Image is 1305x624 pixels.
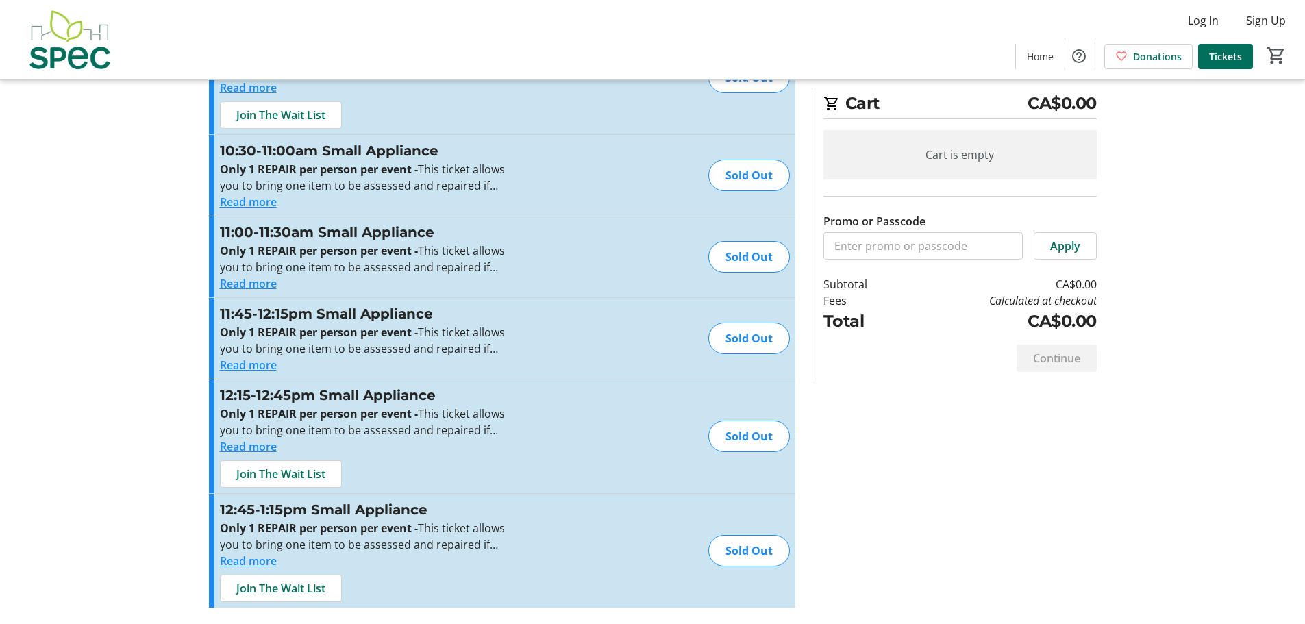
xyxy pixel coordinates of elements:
button: Read more [220,438,277,455]
span: CA$0.00 [1028,91,1097,116]
td: CA$0.00 [902,309,1096,334]
div: Cart is empty [823,130,1097,179]
button: Join The Wait List [220,460,342,488]
td: CA$0.00 [902,276,1096,292]
span: Join The Wait List [236,107,325,123]
strong: Only 1 REPAIR per person per event - [220,521,418,536]
span: Join The Wait List [236,580,325,597]
td: Calculated at checkout [902,292,1096,309]
div: Sold Out [708,535,790,566]
h3: 12:45-1:15pm Small Appliance [220,499,519,520]
span: Tickets [1209,49,1242,64]
h3: 10:30-11:00am Small Appliance [220,140,519,161]
span: Donations [1133,49,1182,64]
p: This ticket allows you to bring one item to be assessed and repaired if possible at the time stated. [220,161,519,194]
p: This ticket allows you to bring one item to be assessed and repaired if possible at the time stated. [220,520,519,553]
div: Sold Out [708,160,790,191]
span: Join The Wait List [236,466,325,482]
span: Apply [1050,238,1080,254]
span: Sign Up [1246,12,1286,29]
button: Read more [220,194,277,210]
button: Join The Wait List [220,101,342,129]
strong: Only 1 REPAIR per person per event - [220,162,418,177]
button: Read more [220,275,277,292]
button: Help [1065,42,1093,70]
a: Donations [1104,44,1193,69]
h3: 11:45-12:15pm Small Appliance [220,303,519,324]
button: Read more [220,79,277,96]
td: Fees [823,292,903,309]
button: Cart [1264,43,1289,68]
div: Sold Out [708,421,790,452]
p: This ticket allows you to bring one item to be assessed and repaired if possible at the time stated. [220,324,519,357]
button: Read more [220,357,277,373]
strong: Only 1 REPAIR per person per event - [220,406,418,421]
a: Home [1016,44,1065,69]
button: Apply [1034,232,1097,260]
div: Sold Out [708,323,790,354]
h3: 12:15-12:45pm Small Appliance [220,385,519,405]
strong: Only 1 REPAIR per person per event - [220,243,418,258]
td: Subtotal [823,276,903,292]
p: This ticket allows you to bring one item to be assessed and repaired if possible at the time stated. [220,242,519,275]
p: This ticket allows you to bring one item to be assessed and repaired if possible at the time stated. [220,405,519,438]
label: Promo or Passcode [823,213,925,229]
h2: Cart [823,91,1097,119]
strong: Only 1 REPAIR per person per event - [220,325,418,340]
a: Tickets [1198,44,1253,69]
button: Read more [220,553,277,569]
h3: 11:00-11:30am Small Appliance [220,222,519,242]
input: Enter promo or passcode [823,232,1023,260]
img: SPEC's Logo [8,5,130,74]
span: Log In [1188,12,1219,29]
td: Total [823,309,903,334]
button: Join The Wait List [220,575,342,602]
span: Home [1027,49,1054,64]
button: Sign Up [1235,10,1297,32]
div: Sold Out [708,241,790,273]
button: Log In [1177,10,1230,32]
